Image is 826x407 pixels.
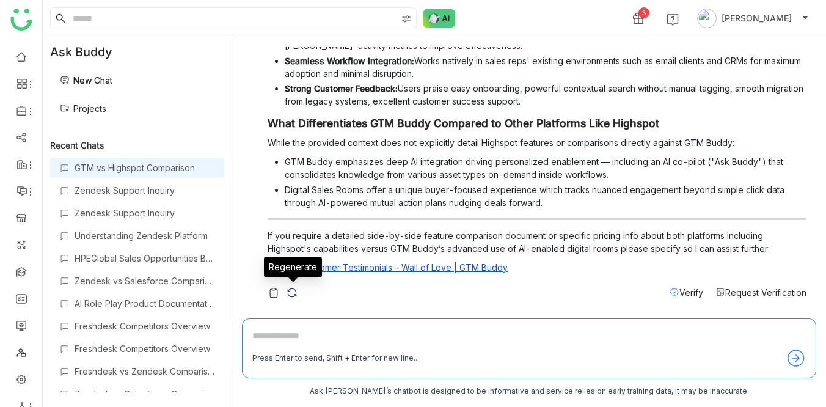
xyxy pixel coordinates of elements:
[75,298,214,309] div: AI Role Play Product Documentation
[286,287,298,299] img: regenerate-askbuddy.svg
[75,276,214,286] div: Zendesk vs Salesforce Comparison
[285,54,806,80] li: Works natively in sales reps' existing environments such as email clients and CRMs for maximum ad...
[75,230,214,241] div: Understanding Zendesk Platform
[75,208,214,218] div: Zendesk Support Inquiry
[43,37,232,67] div: Ask Buddy
[60,75,112,86] a: New Chat
[285,56,414,66] strong: Seamless Workflow Integration:
[268,117,806,130] h3: What Differentiates GTM Buddy Compared to Other Platforms Like Highspot
[60,103,106,114] a: Projects
[423,9,456,28] img: ask-buddy-normal.svg
[50,140,224,150] div: Recent Chats
[401,14,411,24] img: search-type.svg
[75,366,214,376] div: Freshdesk vs Zendesk Comparison
[722,12,792,25] span: [PERSON_NAME]
[268,136,806,149] p: While the provided context does not explicitly detail Highspot features or comparisons directly a...
[695,9,811,28] button: [PERSON_NAME]
[75,185,214,196] div: Zendesk Support Inquiry
[264,257,322,277] div: Regenerate
[638,7,649,18] div: 3
[242,386,816,397] div: Ask [PERSON_NAME]’s chatbot is designed to be informative and service relies on early training da...
[285,183,806,209] li: Digital Sales Rooms offer a unique buyer-focused experience which tracks nuanced engagement beyon...
[75,343,214,354] div: Freshdesk Competitors Overview
[268,229,806,255] p: If you require a detailed side-by-side feature comparison document or specific pricing info about...
[679,287,703,298] span: Verify
[285,83,398,94] strong: Strong Customer Feedback:
[667,13,679,26] img: help.svg
[75,163,214,173] div: GTM vs Highspot Comparison
[697,9,717,28] img: avatar
[725,287,806,298] span: Request Verification
[75,389,214,399] div: Zendesk vs Salesforce Comparison
[252,353,417,364] div: Press Enter to send, Shift + Enter for new line..
[75,321,214,331] div: Freshdesk Competitors Overview
[285,82,806,108] li: Users praise easy onboarding, powerful contextual search without manual tagging, smooth migration...
[75,253,214,263] div: HPEGlobal Sales Opportunities Boost
[268,287,280,299] img: copy-askbuddy.svg
[10,9,32,31] img: logo
[268,262,508,273] a: Citation: Customer Testimonials – Wall of Love | GTM Buddy
[285,155,806,181] li: GTM Buddy emphasizes deep AI integration driving personalized enablement — including an AI co-pil...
